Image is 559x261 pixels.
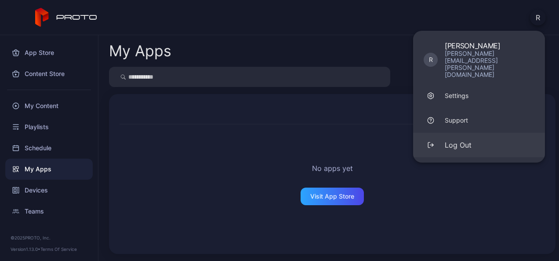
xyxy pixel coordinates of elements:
[40,246,77,252] a: Terms Of Service
[413,108,545,133] a: Support
[5,42,93,63] a: App Store
[5,95,93,116] a: My Content
[445,140,472,150] div: Log Out
[310,193,354,200] div: Visit App Store
[413,133,545,157] button: Log Out
[424,53,438,67] div: R
[11,246,40,252] span: Version 1.13.0 •
[445,50,534,78] div: [PERSON_NAME][EMAIL_ADDRESS][PERSON_NAME][DOMAIN_NAME]
[5,63,93,84] a: Content Store
[413,83,545,108] a: Settings
[5,116,93,138] a: Playlists
[312,163,353,174] h2: No apps yet
[445,116,468,125] div: Support
[5,180,93,201] a: Devices
[11,234,87,241] div: © 2025 PROTO, Inc.
[445,91,468,100] div: Settings
[5,159,93,180] a: My Apps
[413,36,545,83] a: R[PERSON_NAME][PERSON_NAME][EMAIL_ADDRESS][PERSON_NAME][DOMAIN_NAME]
[301,188,364,205] button: Visit App Store
[445,41,534,50] div: [PERSON_NAME]
[530,10,546,25] button: R
[109,43,171,58] div: My Apps
[5,201,93,222] a: Teams
[5,138,93,159] a: Schedule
